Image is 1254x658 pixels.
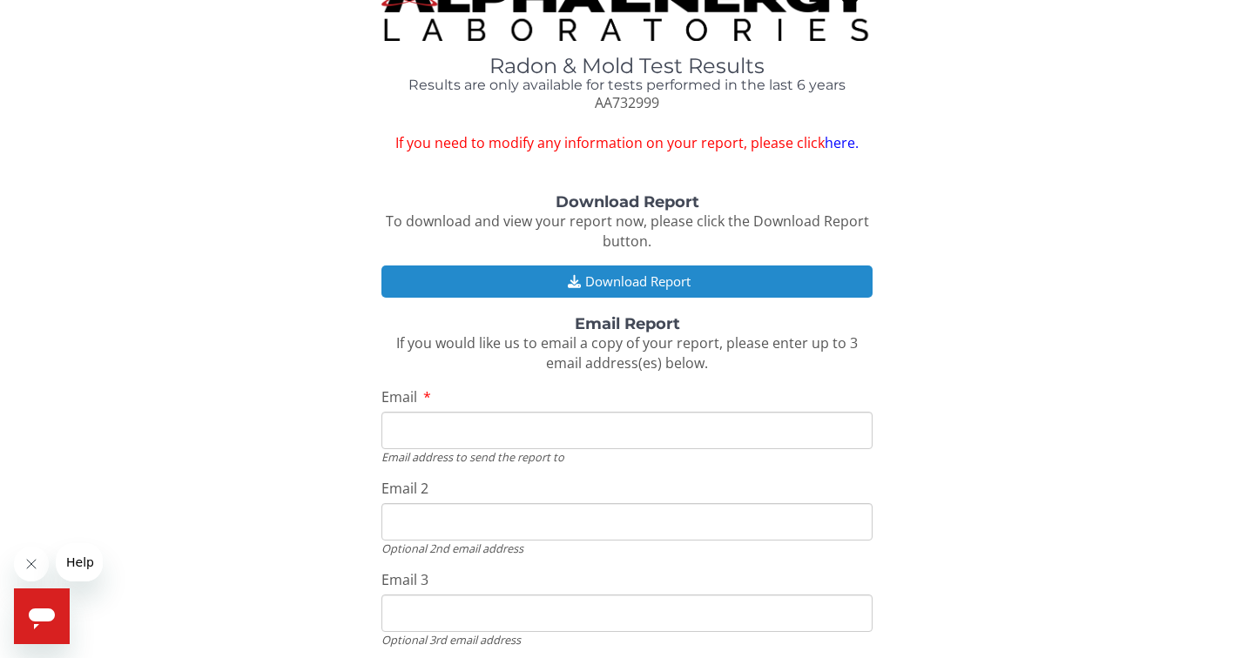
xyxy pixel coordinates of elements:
[56,543,103,581] iframe: Message from company
[381,133,873,153] span: If you need to modify any information on your report, please click
[575,314,680,333] strong: Email Report
[381,479,428,498] span: Email 2
[381,265,873,298] button: Download Report
[381,632,873,648] div: Optional 3rd email address
[825,133,859,152] a: here.
[381,77,873,93] h4: Results are only available for tests performed in the last 6 years
[381,540,873,556] div: Optional 2nd email address
[381,449,873,465] div: Email address to send the report to
[14,588,70,644] iframe: Button to launch messaging window
[386,211,869,251] span: To download and view your report now, please click the Download Report button.
[556,192,699,211] strong: Download Report
[595,93,659,112] span: AA732999
[381,387,417,406] span: Email
[396,333,858,373] span: If you would like us to email a copy of your report, please enter up to 3 email address(es) below.
[14,547,49,581] iframe: Close message
[381,570,428,589] span: Email 3
[381,55,873,77] h1: Radon & Mold Test Results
